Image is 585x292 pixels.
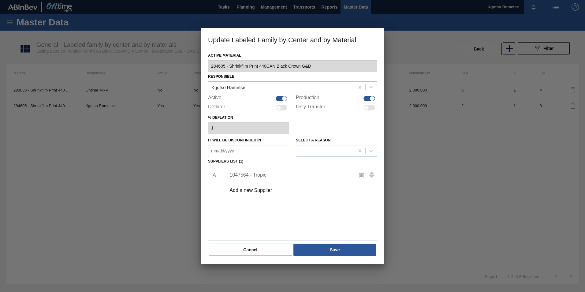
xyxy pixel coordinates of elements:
[208,51,377,60] label: Active Material
[229,172,349,178] div: 1047564 - Tropic
[208,113,289,122] label: % deflation
[354,168,369,182] button: delete-icon
[208,138,261,142] label: It will be discontinued in
[296,138,330,142] label: Select a reason
[201,28,384,51] h3: Update Labeled Family by Center and by Material
[358,171,365,179] img: delete-icon
[229,188,349,193] div: Add a new Supplier
[211,84,245,90] div: Kgotso Rametse
[296,95,319,102] label: Production
[208,74,234,79] label: Responsible
[208,145,289,157] input: mm/dd/yyyy
[293,244,376,256] button: Save
[208,95,222,102] label: Active
[208,159,243,163] label: Suppliers list (1)
[209,244,292,256] button: Cancel
[208,104,225,111] label: Deflator
[208,167,218,183] li: A
[296,104,325,111] label: Only Transfer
